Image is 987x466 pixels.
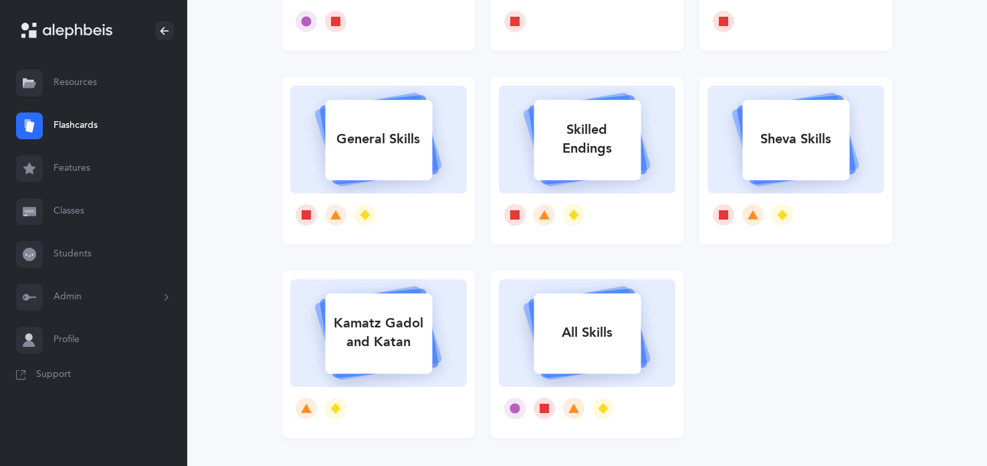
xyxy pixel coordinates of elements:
div: General Skills [325,122,432,157]
div: Skilled Endings [534,112,641,166]
div: Kamatz Gadol and Katan [325,306,432,360]
div: Sheva Skills [742,122,849,157]
span: Support [36,368,71,382]
div: All Skills [534,315,641,350]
